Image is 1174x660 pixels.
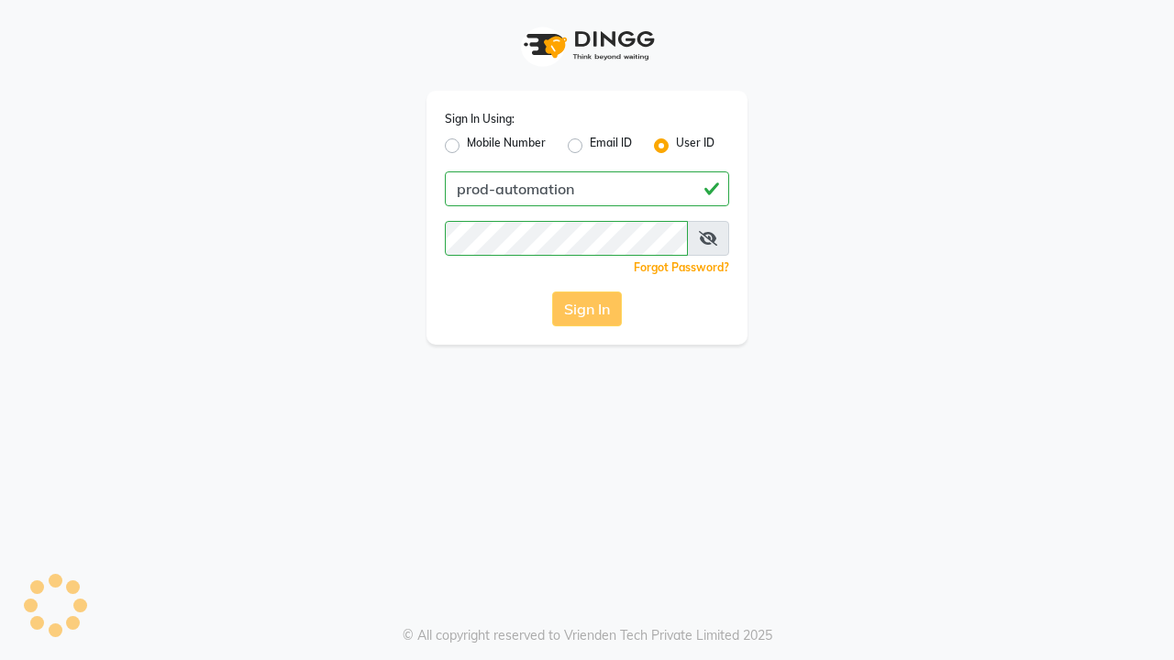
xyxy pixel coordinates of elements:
[467,135,546,157] label: Mobile Number
[634,260,729,274] a: Forgot Password?
[590,135,632,157] label: Email ID
[514,18,660,72] img: logo1.svg
[445,111,515,127] label: Sign In Using:
[676,135,714,157] label: User ID
[445,221,688,256] input: Username
[445,171,729,206] input: Username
